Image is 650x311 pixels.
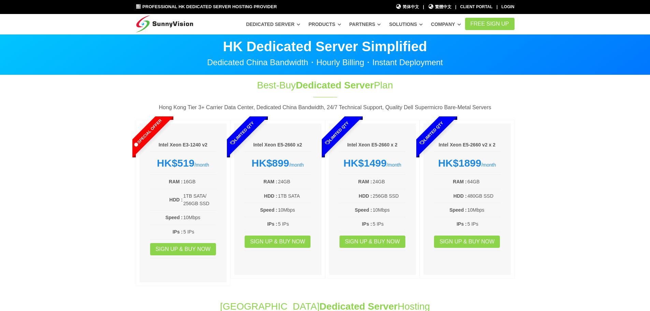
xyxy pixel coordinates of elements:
b: HDD : [264,193,277,199]
li: | [455,4,456,10]
td: 1TB SATA/ 256GB SSD [183,192,216,208]
a: Client Portal [460,4,493,9]
a: Sign up & Buy Now [245,236,310,248]
td: 24GB [278,178,311,186]
td: 10Mbps [278,206,311,214]
b: RAM : [169,179,183,184]
a: 简体中文 [396,4,419,10]
td: 24GB [372,178,406,186]
strong: HK$899 [251,157,289,169]
div: /month [150,157,217,169]
b: IPs : [457,221,467,227]
td: 5 IPs [372,220,406,228]
b: RAM : [263,179,277,184]
td: 5 IPs [467,220,501,228]
td: 16GB [183,178,216,186]
b: HDD : [359,193,372,199]
p: Hong Kong Tier 3+ Carrier Data Center, Dedicated China Bandwidth, 24/7 Technical Support, Quality... [136,103,515,112]
td: 5 IPs [278,220,311,228]
a: Products [308,18,341,30]
b: HDD : [453,193,467,199]
h6: Intel Xeon E5-2660 v2 x 2 [434,142,501,149]
p: Dedicated China Bandwidth・Hourly Billing・Instant Deployment [136,58,515,67]
b: RAM : [358,179,372,184]
a: Sign up & Buy Now [150,243,216,255]
td: 10Mbps [183,213,216,222]
li: | [496,4,497,10]
b: Speed : [165,215,183,220]
p: HK Dedicated Server Simplified [136,40,515,53]
a: Sign up & Buy Now [434,236,500,248]
li: | [423,4,424,10]
div: /month [339,157,406,169]
span: Special Offer [119,104,176,162]
td: 64GB [467,178,501,186]
span: Professional HK Dedicated Server Hosting Provider [142,4,277,9]
b: IPs : [267,221,277,227]
a: Sign up & Buy Now [340,236,405,248]
a: 繁體中文 [428,4,451,10]
span: Limited Qty [403,104,460,162]
h6: Intel Xeon E5-2660 x2 [244,142,311,149]
h6: Intel Xeon E3-1240 v2 [150,142,217,149]
td: 1TB SATA [278,192,311,200]
div: /month [244,157,311,169]
b: Speed : [449,207,467,213]
a: Login [502,4,515,9]
b: IPs : [362,221,372,227]
strong: HK$1499 [343,157,387,169]
td: 5 IPs [183,228,216,236]
h6: Intel Xeon E5-2660 x 2 [339,142,406,149]
h1: Best-Buy Plan [212,79,439,92]
span: Limited Qty [214,104,271,162]
a: Company [431,18,461,30]
b: IPs : [173,229,183,235]
td: 10Mbps [467,206,501,214]
td: 480GB SSD [467,192,501,200]
div: /month [434,157,501,169]
span: Dedicated Server [296,80,374,90]
a: Partners [349,18,381,30]
b: Speed : [260,207,277,213]
a: FREE Sign Up [465,18,515,30]
td: 10Mbps [372,206,406,214]
b: RAM : [453,179,466,184]
b: HDD : [169,197,183,202]
strong: HK$519 [157,157,194,169]
b: Speed : [355,207,372,213]
a: Dedicated Server [246,18,300,30]
td: 256GB SSD [372,192,406,200]
strong: HK$1899 [438,157,481,169]
span: Limited Qty [308,104,365,162]
a: Solutions [389,18,423,30]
